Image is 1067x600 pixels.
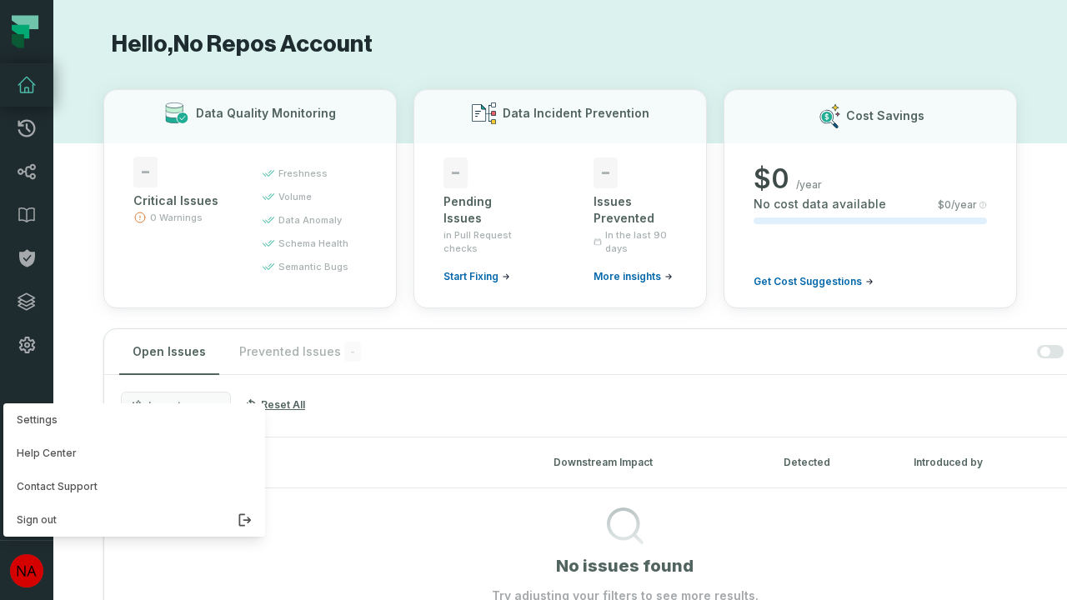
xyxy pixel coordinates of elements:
[119,329,219,374] button: Open Issues
[121,392,231,420] button: Issue type
[278,213,342,227] span: data anomaly
[754,275,874,288] a: Get Cost Suggestions
[133,157,158,187] span: -
[278,237,348,250] span: schema health
[594,270,673,283] a: More insights
[443,157,468,188] span: -
[754,162,789,196] span: $ 0
[554,455,754,470] div: Downstream Impact
[914,455,1064,470] div: Introduced by
[3,403,265,537] div: avatar of No Repos Account
[594,193,677,227] div: Issues Prevented
[150,211,203,224] span: 0 Warnings
[103,30,1017,59] h1: Hello, No Repos Account
[556,554,694,577] h1: No issues found
[443,228,527,255] span: in Pull Request checks
[278,190,312,203] span: volume
[103,89,397,308] button: Data Quality Monitoring-Critical Issues0 Warningsfreshnessvolumedata anomalyschema healthsemantic...
[594,157,618,188] span: -
[117,457,523,469] button: Live Issues(0)
[724,89,1017,308] button: Cost Savings$0/yearNo cost data available$0/yearGet Cost Suggestions
[278,260,348,273] span: semantic bugs
[3,403,265,437] button: Settings
[754,196,886,212] span: No cost data available
[3,503,265,537] button: Sign out
[605,228,677,255] span: In the last 90 days
[133,192,232,209] div: Critical Issues
[413,89,707,308] button: Data Incident Prevention-Pending Issuesin Pull Request checksStart Fixing-Issues PreventedIn the ...
[3,437,265,470] a: Help Center
[938,198,977,212] span: $ 0 /year
[754,275,862,288] span: Get Cost Suggestions
[443,193,527,227] div: Pending Issues
[10,554,43,587] img: avatar of No Repos Account
[503,105,649,122] h3: Data Incident Prevention
[196,105,336,122] h3: Data Quality Monitoring
[443,270,498,283] span: Start Fixing
[443,270,510,283] a: Start Fixing
[148,399,200,412] span: Issue type
[594,270,661,283] span: More insights
[238,392,312,418] button: Reset All
[278,167,328,180] span: freshness
[3,470,265,503] a: Contact Support
[784,455,884,470] div: Detected
[796,178,822,192] span: /year
[846,107,924,124] h3: Cost Savings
